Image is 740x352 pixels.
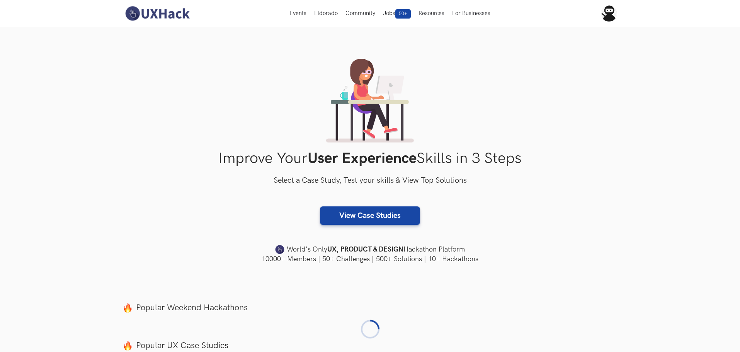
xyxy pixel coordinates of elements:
h1: Improve Your Skills in 3 Steps [123,150,618,168]
img: lady working on laptop [326,59,414,143]
img: fire.png [123,303,133,313]
img: Your profile pic [601,5,617,22]
img: UXHack-logo.png [123,5,192,22]
img: fire.png [123,341,133,350]
h4: World's Only Hackathon Platform [123,244,618,255]
label: Popular UX Case Studies [123,340,618,351]
span: 50+ [395,9,411,19]
img: uxhack-favicon-image.png [275,245,284,255]
h4: 10000+ Members | 50+ Challenges | 500+ Solutions | 10+ Hackathons [123,254,618,264]
strong: User Experience [308,150,417,168]
h3: Select a Case Study, Test your skills & View Top Solutions [123,175,618,187]
a: View Case Studies [320,206,420,225]
label: Popular Weekend Hackathons [123,303,618,313]
strong: UX, PRODUCT & DESIGN [327,244,403,255]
